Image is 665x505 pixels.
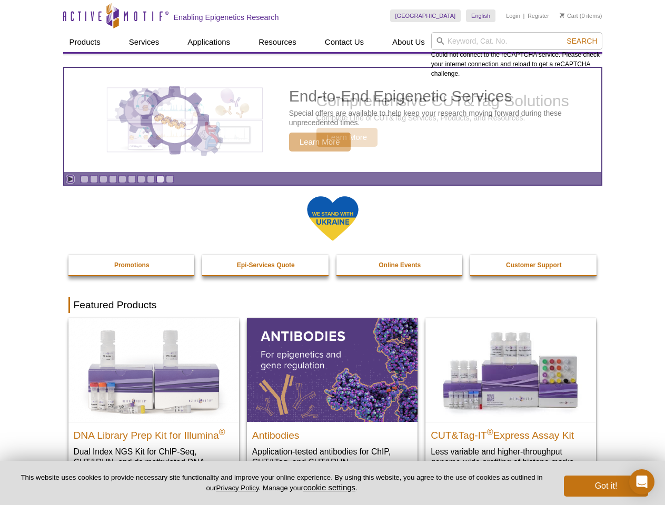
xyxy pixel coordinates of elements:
[219,427,225,436] sup: ®
[216,484,259,492] a: Privacy Policy
[181,32,236,52] a: Applications
[336,255,464,275] a: Online Events
[156,175,164,183] a: Go to slide 9
[247,318,418,421] img: All Antibodies
[74,446,234,478] p: Dual Index NGS Kit for ChIP-Seq, CUT&RUN, and ds methylated DNA assays.
[252,446,412,468] p: Application-tested antibodies for ChIP, CUT&Tag, and CUT&RUN.
[202,255,330,275] a: Epi-Services Quote
[560,12,578,19] a: Cart
[118,83,224,157] img: Three gears with decorative charts inside the larger center gear.
[506,12,520,19] a: Login
[252,32,303,52] a: Resources
[118,175,126,183] a: Go to slide 5
[431,446,591,468] p: Less variable and higher-throughput genome-wide profiling of histone marks​.
[379,261,421,269] strong: Online Events
[319,32,370,52] a: Contact Us
[100,175,107,183] a: Go to slide 3
[563,36,600,46] button: Search
[425,318,596,421] img: CUT&Tag-IT® Express Assay Kit
[174,13,279,22] h2: Enabling Epigenetics Research
[431,425,591,441] h2: CUT&Tag-IT Express Assay Kit
[390,9,461,22] a: [GEOGRAPHIC_DATA]
[68,318,239,421] img: DNA Library Prep Kit for Illumina
[303,483,355,492] button: cookie settings
[431,32,602,78] div: Could not connect to the reCAPTCHA service. Please check your internet connection and reload to g...
[487,427,493,436] sup: ®
[74,425,234,441] h2: DNA Library Prep Kit for Illumina
[528,12,549,19] a: Register
[237,261,295,269] strong: Epi-Services Quote
[147,175,155,183] a: Go to slide 8
[247,318,418,478] a: All Antibodies Antibodies Application-tested antibodies for ChIP, CUT&Tag, and CUT&RUN.
[109,175,117,183] a: Go to slide 4
[123,32,166,52] a: Services
[564,476,648,497] button: Got it!
[523,9,525,22] li: |
[466,9,495,22] a: English
[137,175,145,183] a: Go to slide 7
[306,195,359,242] img: We Stand With Ukraine
[68,318,239,488] a: DNA Library Prep Kit for Illumina DNA Library Prep Kit for Illumina® Dual Index NGS Kit for ChIP-...
[17,473,547,493] p: This website uses cookies to provide necessary site functionality and improve your online experie...
[166,175,174,183] a: Go to slide 10
[252,425,412,441] h2: Antibodies
[64,68,601,172] article: End-to-End Epigenetic Services
[114,261,150,269] strong: Promotions
[66,175,74,183] a: Toggle autoplay
[567,37,597,45] span: Search
[506,261,561,269] strong: Customer Support
[386,32,431,52] a: About Us
[560,9,602,22] li: (0 items)
[64,68,601,172] a: Three gears with decorative charts inside the larger center gear. End-to-End Epigenetic Services ...
[560,13,564,18] img: Your Cart
[68,297,597,313] h2: Featured Products
[431,32,602,50] input: Keyword, Cat. No.
[128,175,136,183] a: Go to slide 6
[425,318,596,478] a: CUT&Tag-IT® Express Assay Kit CUT&Tag-IT®Express Assay Kit Less variable and higher-throughput ge...
[629,469,654,494] div: Open Intercom Messenger
[289,133,351,151] span: Learn More
[63,32,107,52] a: Products
[68,255,196,275] a: Promotions
[289,108,596,127] p: Special offers are available to help keep your research moving forward during these unprecedented...
[470,255,598,275] a: Customer Support
[90,175,98,183] a: Go to slide 2
[81,175,88,183] a: Go to slide 1
[289,88,596,104] h2: End-to-End Epigenetic Services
